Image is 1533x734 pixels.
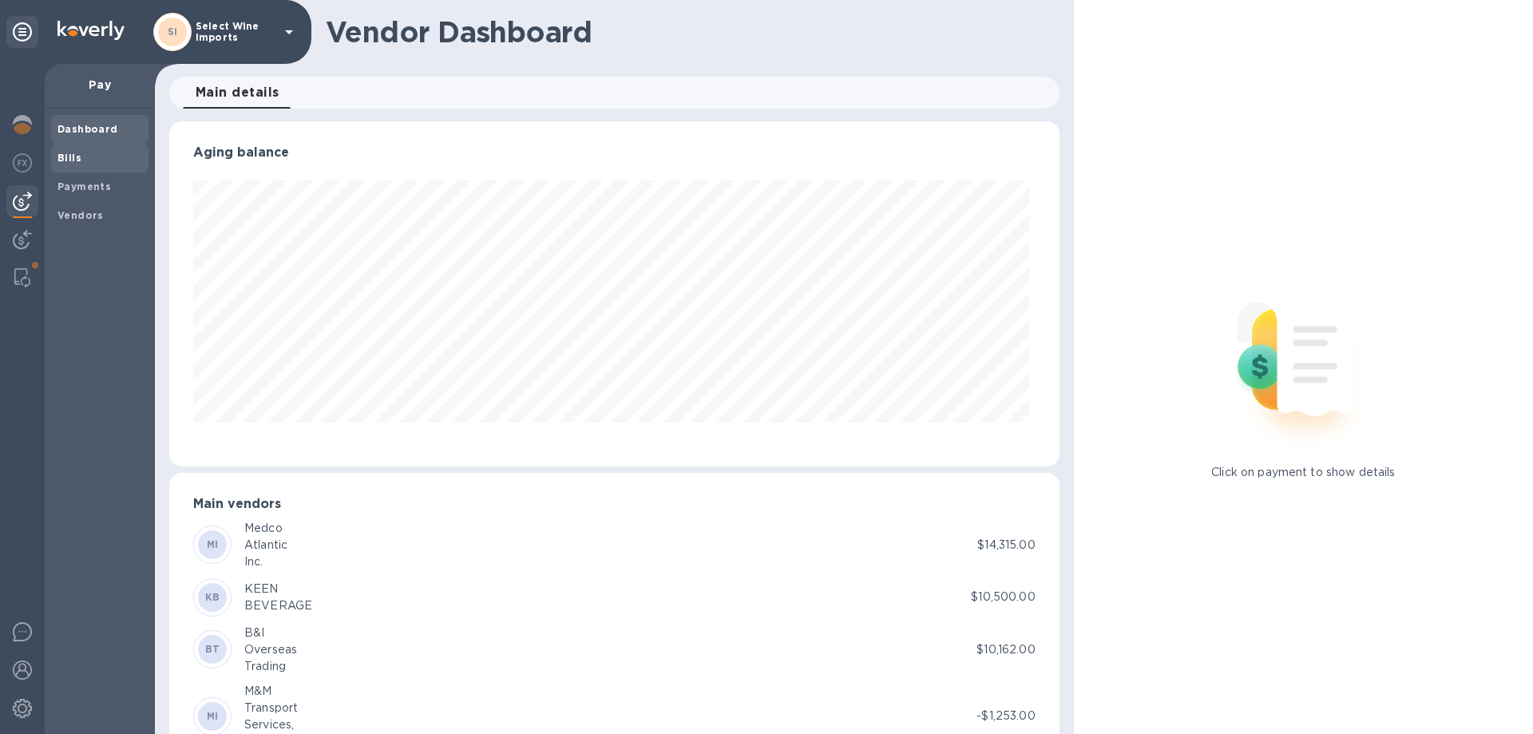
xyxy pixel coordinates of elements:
[971,589,1035,605] p: $10,500.00
[196,81,279,104] span: Main details
[244,683,298,700] div: M&M
[207,710,219,722] b: MI
[57,209,104,221] b: Vendors
[205,591,220,603] b: KB
[976,708,1035,724] p: -$1,253.00
[6,16,38,48] div: Unpin categories
[244,553,287,570] div: Inc.
[244,658,297,675] div: Trading
[196,21,275,43] p: Select Wine Imports
[193,497,1036,512] h3: Main vendors
[244,641,297,658] div: Overseas
[13,153,32,173] img: Foreign exchange
[244,597,312,614] div: BEVERAGE
[57,181,111,192] b: Payments
[193,145,1036,161] h3: Aging balance
[244,520,287,537] div: Medco
[976,641,1035,658] p: $10,162.00
[57,77,142,93] p: Pay
[326,15,1048,49] h1: Vendor Dashboard
[244,716,298,733] div: Services,
[205,643,220,655] b: BT
[168,26,178,38] b: SI
[57,123,118,135] b: Dashboard
[1211,464,1395,481] p: Click on payment to show details
[244,625,297,641] div: B&I
[57,21,125,40] img: Logo
[244,700,298,716] div: Transport
[57,152,81,164] b: Bills
[244,581,312,597] div: KEEN
[207,538,219,550] b: MI
[977,537,1035,553] p: $14,315.00
[244,537,287,553] div: Atlantic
